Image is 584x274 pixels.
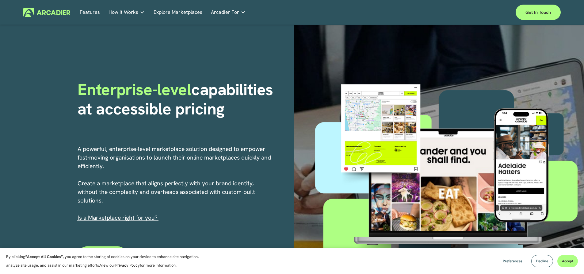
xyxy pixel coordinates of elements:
a: Explore Marketplaces [154,8,202,17]
strong: “Accept All Cookies” [25,254,63,259]
strong: capabilities at accessible pricing [78,79,277,119]
span: Accept [562,259,573,264]
span: Preferences [503,259,522,264]
span: I [78,214,158,222]
button: Accept [557,255,578,267]
span: Arcadier For [211,8,239,17]
button: Preferences [498,255,527,267]
span: How It Works [109,8,138,17]
a: Get in touch [516,5,561,20]
p: By clicking , you agree to the storing of cookies on your device to enhance site navigation, anal... [6,253,205,270]
a: s a Marketplace right for you? [79,214,158,222]
button: Decline [531,255,553,267]
img: Arcadier [23,8,70,17]
a: folder dropdown [211,8,246,17]
p: A powerful, enterprise-level marketplace solution designed to empower fast-moving organisations t... [78,145,272,222]
a: folder dropdown [109,8,145,17]
a: Contact Us [78,246,128,265]
span: Enterprise-level [78,79,192,100]
span: Decline [536,259,548,264]
a: Privacy Policy [115,263,140,268]
a: Features [80,8,100,17]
